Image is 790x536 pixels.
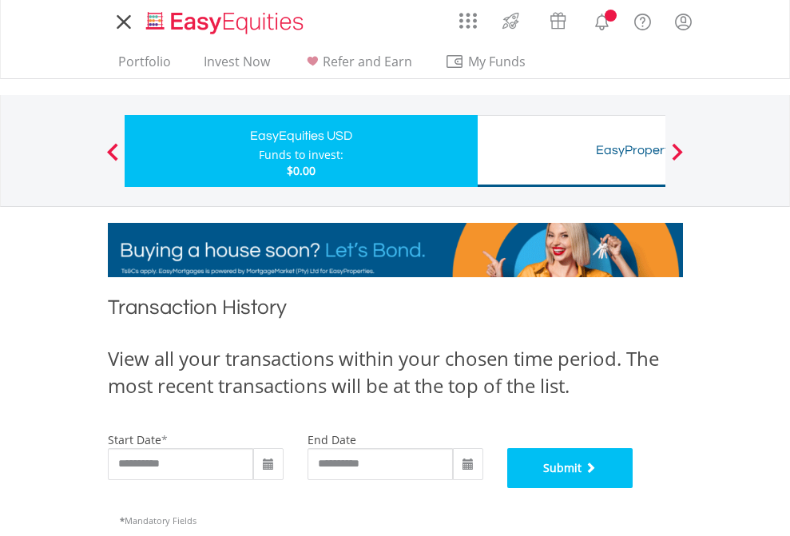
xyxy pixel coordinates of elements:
a: AppsGrid [449,4,487,30]
img: grid-menu-icon.svg [459,12,477,30]
img: vouchers-v2.svg [545,8,571,34]
a: Invest Now [197,54,276,78]
span: $0.00 [287,163,316,178]
a: Portfolio [112,54,177,78]
span: Mandatory Fields [120,514,197,526]
a: FAQ's and Support [622,4,663,36]
img: thrive-v2.svg [498,8,524,34]
a: Refer and Earn [296,54,419,78]
a: Home page [140,4,310,36]
div: Funds to invest: [259,147,343,163]
span: Refer and Earn [323,53,412,70]
label: end date [308,432,356,447]
a: My Profile [663,4,704,39]
button: Submit [507,448,633,488]
button: Next [661,151,693,167]
img: EasyMortage Promotion Banner [108,223,683,277]
a: Vouchers [534,4,582,34]
label: start date [108,432,161,447]
div: EasyEquities USD [134,125,468,147]
img: EasyEquities_Logo.png [143,10,310,36]
div: View all your transactions within your chosen time period. The most recent transactions will be a... [108,345,683,400]
a: Notifications [582,4,622,36]
h1: Transaction History [108,293,683,329]
button: Previous [97,151,129,167]
span: My Funds [445,51,550,72]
